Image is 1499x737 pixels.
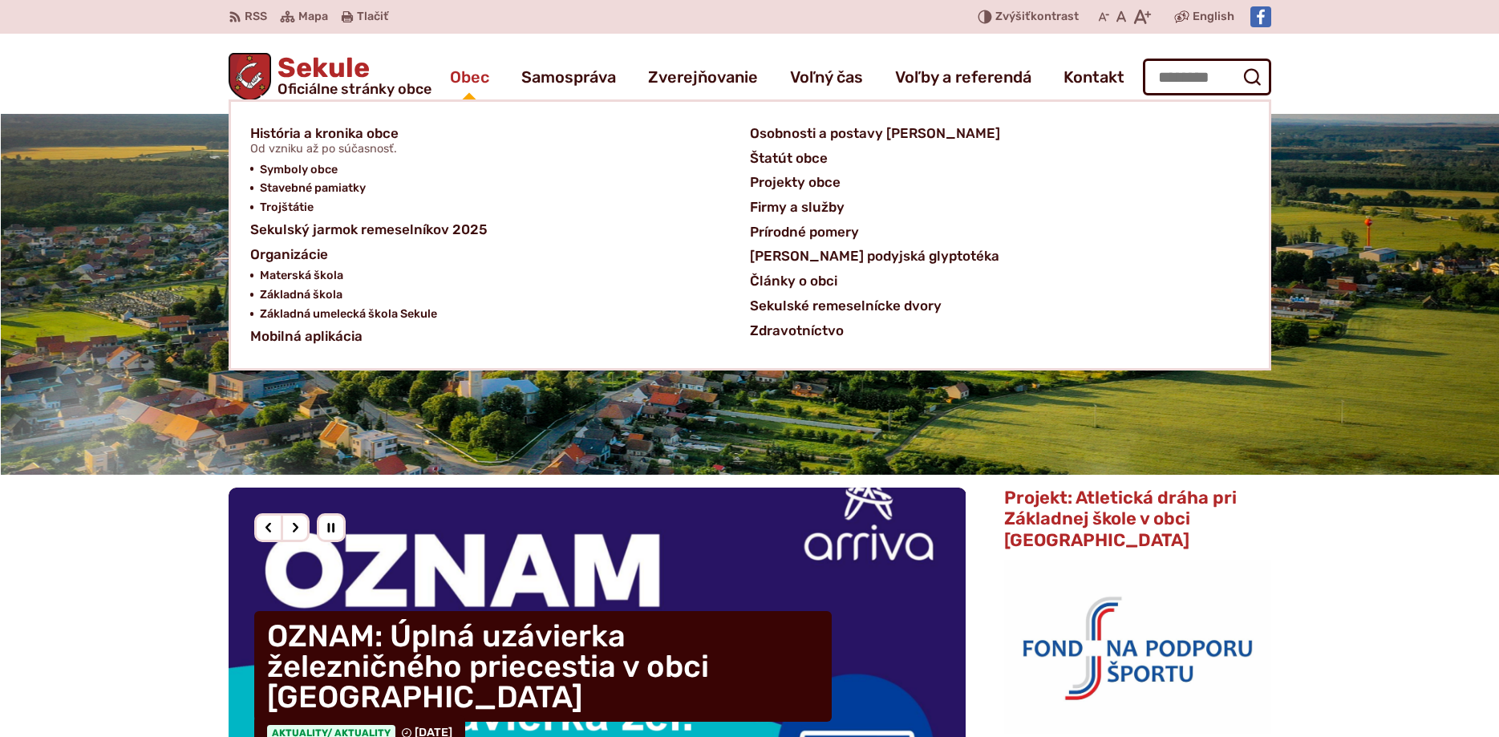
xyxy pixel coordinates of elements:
[790,55,863,99] a: Voľný čas
[1250,6,1271,27] img: Prejsť na Facebook stránku
[750,220,1230,245] a: Prírodné pomery
[750,244,999,269] span: [PERSON_NAME] podyjská glyptotéka
[260,160,731,180] a: Symboly obce
[1004,560,1270,733] img: logo_fnps.png
[521,55,616,99] a: Samospráva
[260,305,437,324] span: Základná umelecká škola Sekule
[750,269,837,294] span: Články o obci
[281,513,310,542] div: Nasledujúci slajd
[995,10,1031,23] span: Zvýšiť
[750,244,1230,269] a: [PERSON_NAME] podyjská glyptotéka
[260,160,338,180] span: Symboly obce
[1193,7,1234,26] span: English
[260,266,731,285] a: Materská škola
[260,305,731,324] a: Základná umelecká škola Sekule
[250,121,731,160] a: História a kronika obceOd vzniku až po súčasnosť.
[750,195,845,220] span: Firmy a služby
[750,195,1230,220] a: Firmy a služby
[750,294,942,318] span: Sekulské remeselnícke dvory
[260,285,342,305] span: Základná škola
[250,242,731,267] a: Organizácie
[229,53,432,101] a: Logo Sekule, prejsť na domovskú stránku.
[750,146,828,171] span: Štatút obce
[750,170,1230,195] a: Projekty obce
[750,146,1230,171] a: Štatút obce
[298,7,328,26] span: Mapa
[317,513,346,542] div: Pozastaviť pohyb slajdera
[1063,55,1124,99] a: Kontakt
[260,179,366,198] span: Stavebné pamiatky
[250,324,363,349] span: Mobilná aplikácia
[250,121,399,160] span: História a kronika obce
[271,55,431,96] h1: Sekule
[250,217,488,242] span: Sekulský jarmok remeselníkov 2025
[750,294,1230,318] a: Sekulské remeselnícke dvory
[750,121,1230,146] a: Osobnosti a postavy [PERSON_NAME]
[278,82,431,96] span: Oficiálne stránky obce
[229,53,272,101] img: Prejsť na domovskú stránku
[750,318,1230,343] a: Zdravotníctvo
[750,170,841,195] span: Projekty obce
[260,198,314,217] span: Trojštátie
[245,7,267,26] span: RSS
[260,285,731,305] a: Základná škola
[1189,7,1238,26] a: English
[254,611,832,722] h4: OZNAM: Úplná uzávierka železničného priecestia v obci [GEOGRAPHIC_DATA]
[750,220,859,245] span: Prírodné pomery
[895,55,1031,99] a: Voľby a referendá
[250,217,731,242] a: Sekulský jarmok remeselníkov 2025
[1004,487,1237,551] span: Projekt: Atletická dráha pri Základnej škole v obci [GEOGRAPHIC_DATA]
[450,55,489,99] a: Obec
[260,266,343,285] span: Materská škola
[250,143,399,156] span: Od vzniku až po súčasnosť.
[250,324,731,349] a: Mobilná aplikácia
[750,318,844,343] span: Zdravotníctvo
[254,513,283,542] div: Predošlý slajd
[357,10,388,24] span: Tlačiť
[260,198,731,217] a: Trojštátie
[250,242,328,267] span: Organizácie
[995,10,1079,24] span: kontrast
[648,55,758,99] a: Zverejňovanie
[750,269,1230,294] a: Články o obci
[750,121,1000,146] span: Osobnosti a postavy [PERSON_NAME]
[260,179,731,198] a: Stavebné pamiatky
